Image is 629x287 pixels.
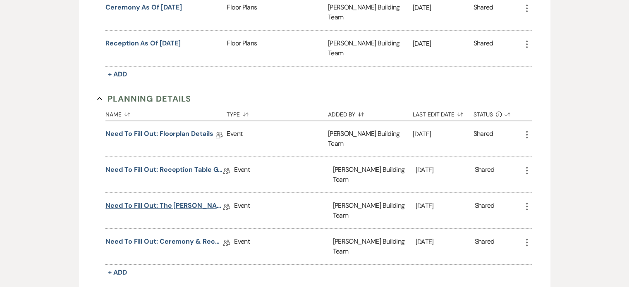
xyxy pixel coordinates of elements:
[227,105,328,121] button: Type
[328,121,413,157] div: [PERSON_NAME] Building Team
[474,165,494,185] div: Shared
[105,165,223,178] a: Need to Fill Out: Reception Table Guest Count
[234,229,332,264] div: Event
[234,157,332,192] div: Event
[474,201,494,221] div: Shared
[416,237,475,247] p: [DATE]
[105,267,129,278] button: + Add
[105,105,227,121] button: Name
[413,2,474,13] p: [DATE]
[416,201,475,211] p: [DATE]
[108,268,127,277] span: + Add
[416,165,475,176] p: [DATE]
[105,69,129,80] button: + Add
[105,129,213,142] a: Need to Fill Out: Floorplan Details
[328,31,413,66] div: [PERSON_NAME] Building Team
[474,129,493,149] div: Shared
[474,111,493,117] span: Status
[97,93,191,105] button: Planning Details
[328,105,413,121] button: Added By
[474,38,493,58] div: Shared
[413,105,474,121] button: Last Edit Date
[105,201,223,213] a: Need to Fill Out: The [PERSON_NAME] Building Planning Document
[234,193,332,228] div: Event
[413,129,474,140] p: [DATE]
[227,31,328,66] div: Floor Plans
[227,121,328,157] div: Event
[332,193,415,228] div: [PERSON_NAME] Building Team
[332,229,415,264] div: [PERSON_NAME] Building Team
[108,70,127,78] span: + Add
[105,38,180,48] button: Reception as of [DATE]
[474,105,522,121] button: Status
[105,2,182,12] button: Ceremony as of [DATE]
[474,237,494,256] div: Shared
[474,2,493,22] div: Shared
[413,38,474,49] p: [DATE]
[105,237,223,249] a: Need to Fill Out: Ceremony & Reception Details
[332,157,415,192] div: [PERSON_NAME] Building Team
